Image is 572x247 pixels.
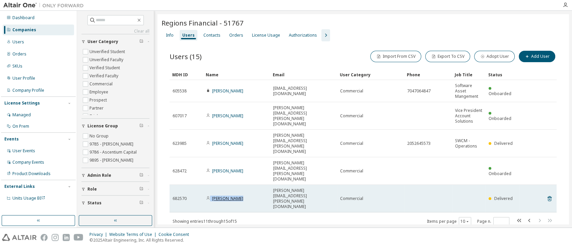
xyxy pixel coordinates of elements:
span: Onboarded [489,91,511,96]
div: Company Profile [12,88,44,93]
span: Clear filter [139,187,143,192]
img: altair_logo.svg [2,234,37,241]
a: [PERSON_NAME] [212,196,243,201]
span: Status [87,200,102,206]
span: 682570 [173,196,187,201]
button: Role [81,182,149,197]
span: Delivered [494,140,512,146]
button: Admin Role [81,168,149,183]
div: User Category [340,69,401,80]
div: Job Title [455,69,483,80]
span: 607017 [173,113,187,119]
img: facebook.svg [41,234,48,241]
div: User Events [12,148,35,154]
span: 7047064847 [407,88,431,94]
span: 623985 [173,141,187,146]
span: License Group [87,123,118,129]
span: Clear filter [139,200,143,206]
span: [PERSON_NAME][EMAIL_ADDRESS][PERSON_NAME][DOMAIN_NAME] [273,133,334,154]
label: Employee [89,88,110,96]
div: MDH ID [172,69,200,80]
button: Status [81,196,149,210]
span: Items per page [427,217,471,226]
button: User Category [81,34,149,49]
span: SWCM - Operations [455,138,483,149]
a: Clear all [81,29,149,34]
span: Commercial [340,88,363,94]
div: Companies [12,27,36,33]
img: youtube.svg [74,234,83,241]
span: Vice President Account Solutions [455,108,483,124]
div: SKUs [12,64,22,69]
label: Unverified Student [89,48,126,56]
div: Name [206,69,267,80]
div: Events [4,136,19,142]
div: Users [12,39,24,45]
div: User Profile [12,76,35,81]
a: [PERSON_NAME] [212,88,243,94]
div: Privacy [89,232,109,237]
label: 9786 - Ascentium Capital [89,148,138,156]
button: License Group [81,119,149,133]
span: 605538 [173,88,187,94]
span: [PERSON_NAME][EMAIL_ADDRESS][PERSON_NAME][DOMAIN_NAME] [273,105,334,127]
label: Prospect [89,96,108,104]
a: [PERSON_NAME] [212,168,243,174]
a: [PERSON_NAME] [212,140,243,146]
span: Commercial [340,168,363,174]
div: Dashboard [12,15,35,20]
span: Clear filter [139,173,143,178]
span: Showing entries 11 through 15 of 15 [173,218,237,224]
span: [PERSON_NAME][EMAIL_ADDRESS][PERSON_NAME][DOMAIN_NAME] [273,160,334,182]
span: 628472 [173,168,187,174]
div: Cookie Consent [158,232,193,237]
img: Altair One [3,2,87,9]
a: [PERSON_NAME] [212,113,243,119]
div: Website Terms of Use [109,232,158,237]
label: 9895 - [PERSON_NAME] [89,156,135,164]
span: [PERSON_NAME][EMAIL_ADDRESS][PERSON_NAME][DOMAIN_NAME] [273,188,334,209]
label: Verified Student [89,64,121,72]
span: [EMAIL_ADDRESS][DOMAIN_NAME] [273,86,334,96]
span: Users (15) [170,52,202,61]
div: Authorizations [289,33,317,38]
div: Orders [12,51,26,57]
label: Trial [89,112,99,120]
img: linkedin.svg [63,234,70,241]
div: Phone [407,69,449,80]
label: Verified Faculty [89,72,120,80]
span: User Category [87,39,118,44]
div: Product Downloads [12,171,51,176]
button: 10 [460,219,469,224]
span: Role [87,187,97,192]
span: Clear filter [139,39,143,44]
label: Unverified Faculty [89,56,125,64]
label: 9785 - [PERSON_NAME] [89,140,135,148]
div: Status [488,69,516,80]
label: No Group [89,132,110,140]
span: Units Usage BI [12,195,45,201]
span: Delivered [494,196,512,201]
div: Managed [12,112,31,118]
button: Export To CSV [425,51,470,62]
div: Company Events [12,160,44,165]
div: License Settings [4,100,40,106]
span: Page n. [477,217,509,226]
span: Software Asset Mangement [455,83,483,99]
button: Adopt User [474,51,515,62]
div: On Prem [12,124,29,129]
button: Import From CSV [370,51,421,62]
span: Onboarded [489,116,511,121]
div: Users [182,33,195,38]
span: Regions Financial - 51767 [162,18,244,28]
span: Commercial [340,113,363,119]
div: Email [273,69,334,80]
div: License Usage [252,33,280,38]
p: © 2025 Altair Engineering, Inc. All Rights Reserved. [89,237,193,243]
div: Contacts [203,33,220,38]
span: Commercial [340,196,363,201]
label: Partner [89,104,105,112]
label: Commercial [89,80,114,88]
span: Onboarded [489,171,511,176]
img: instagram.svg [52,234,59,241]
